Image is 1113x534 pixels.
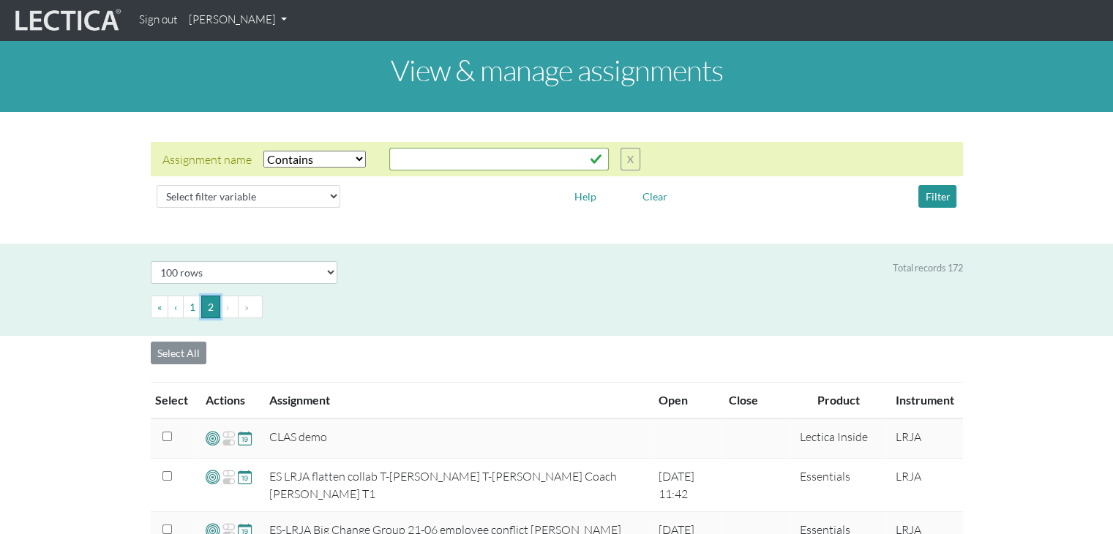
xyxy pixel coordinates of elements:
button: Go to page 1 [183,296,202,318]
button: Select All [151,342,206,364]
span: Re-open Assignment [222,469,236,486]
th: Select [151,383,197,419]
span: Add VCoLs [206,429,220,446]
th: Actions [197,383,261,419]
span: Add VCoLs [206,469,220,486]
button: Clear [636,185,674,208]
ul: Pagination [151,296,963,318]
button: Go to first page [151,296,168,318]
td: ES LRJA flatten collab T-[PERSON_NAME] T-[PERSON_NAME] Coach [PERSON_NAME] T1 [261,458,650,511]
td: Essentials [791,458,887,511]
span: Update close date [238,429,252,446]
th: Close [720,383,790,419]
td: Lectica Inside [791,418,887,458]
td: LRJA [886,418,962,458]
td: LRJA [886,458,962,511]
td: CLAS demo [261,418,650,458]
td: [DATE] 11:42 [650,458,720,511]
span: Update close date [238,469,252,486]
img: lecticalive [12,7,121,34]
button: Go to previous page [168,296,184,318]
span: Re-open Assignment [222,429,236,447]
th: Instrument [886,383,962,419]
th: Open [650,383,720,419]
button: X [621,148,640,170]
button: Go to page 2 [201,296,220,318]
a: Help [568,188,603,202]
a: [PERSON_NAME] [183,6,293,34]
a: Sign out [133,6,183,34]
button: Filter [918,185,956,208]
div: Total records 172 [893,261,963,275]
th: Assignment [261,383,650,419]
div: Assignment name [162,151,252,168]
button: Help [568,185,603,208]
th: Product [791,383,887,419]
